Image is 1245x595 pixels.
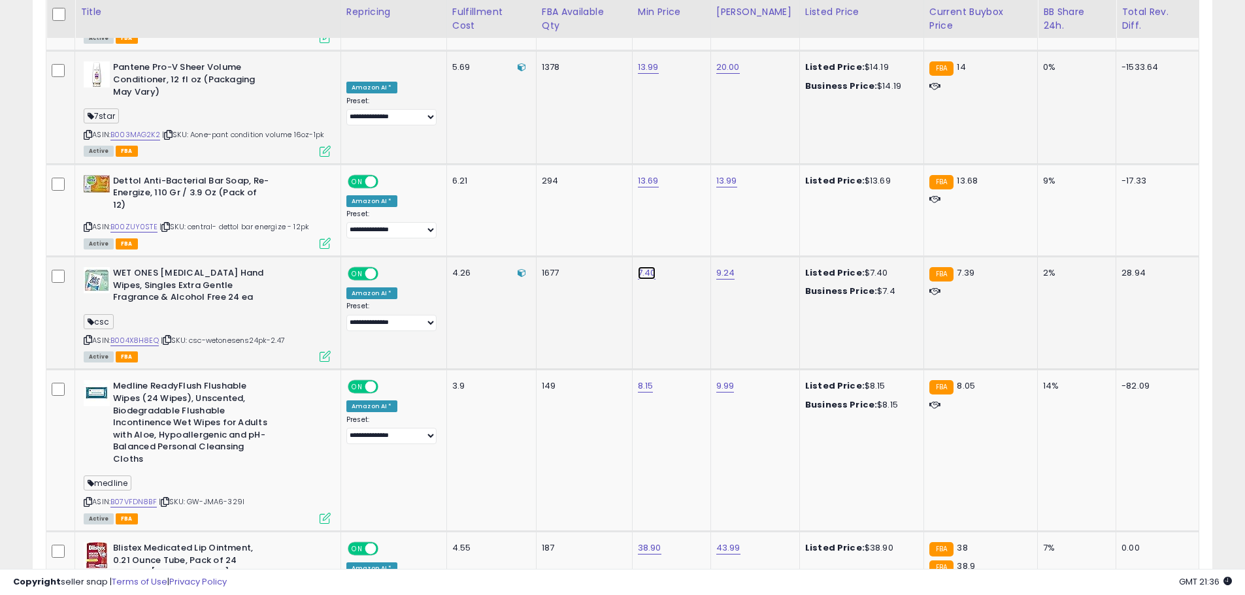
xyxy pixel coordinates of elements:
b: Pantene Pro-V Sheer Volume Conditioner, 12 fl oz (Packaging May Vary) [113,61,272,101]
div: $14.19 [805,61,914,73]
div: BB Share 24h. [1043,5,1110,33]
img: 41EpWpXFH5L._SL40_.jpg [84,380,110,406]
small: FBA [929,380,954,394]
div: Amazon AI * [346,82,397,93]
a: B003MAG2K2 [110,129,160,140]
div: FBA Available Qty [542,5,627,33]
b: Listed Price: [805,266,865,279]
div: $14.19 [805,80,914,92]
a: Terms of Use [112,575,167,588]
span: All listings currently available for purchase on Amazon [84,513,114,524]
span: OFF [376,543,397,555]
span: 7.39 [957,266,974,279]
div: Fulfillment Cost [452,5,531,33]
a: 7.40 [638,266,656,280]
div: -1533.64 [1121,61,1189,73]
div: [PERSON_NAME] [716,5,794,19]
a: 9.99 [716,379,735,393]
div: 5.69 [452,61,526,73]
a: 8.15 [638,379,654,393]
span: OFF [376,176,397,187]
div: ASIN: [84,61,331,155]
span: 8.05 [957,379,975,392]
a: 20.00 [716,61,740,74]
div: 3.9 [452,380,526,392]
div: 294 [542,175,622,187]
span: | SKU: central- dettol bar energize - 12pk [159,221,309,232]
a: B07VFDN8BF [110,496,157,507]
span: ON [349,381,365,393]
small: FBA [929,267,954,281]
div: 187 [542,542,622,554]
b: Dettol Anti-Bacterial Bar Soap, Re-Energize, 110 Gr / 3.9 Oz (Pack of 12) [113,175,272,215]
div: 149 [542,380,622,392]
b: Listed Price: [805,541,865,554]
span: OFF [376,381,397,393]
b: Listed Price: [805,61,865,73]
div: Listed Price [805,5,918,19]
div: $7.4 [805,285,914,297]
div: Repricing [346,5,441,19]
div: 1378 [542,61,622,73]
img: 51wYdr9iXsL._SL40_.jpg [84,175,110,193]
a: 13.99 [638,61,659,74]
div: -82.09 [1121,380,1189,392]
a: Privacy Policy [169,575,227,588]
a: B004X8H8EQ [110,335,159,346]
div: 4.26 [452,267,526,279]
b: Listed Price: [805,379,865,392]
span: ON [349,268,365,280]
div: Total Rev. Diff. [1121,5,1193,33]
div: 7% [1043,542,1106,554]
a: 9.24 [716,266,735,280]
span: OFF [376,268,397,280]
strong: Copyright [13,575,61,588]
span: 38 [957,541,967,554]
a: 13.69 [638,174,659,187]
div: ASIN: [84,380,331,523]
img: 41-mGsctaVL._SL40_.jpg [84,61,110,88]
div: -17.33 [1121,175,1189,187]
div: Preset: [346,302,437,331]
span: 14 [957,61,965,73]
span: | SKU: GW-JMA6-329I [159,496,244,507]
div: 9% [1043,175,1106,187]
b: Listed Price: [805,174,865,187]
div: Current Buybox Price [929,5,1032,33]
b: Medline ReadyFlush Flushable Wipes (24 Wipes), Unscented, Biodegradable Flushable Incontinence We... [113,380,272,468]
span: FBA [116,146,138,157]
div: seller snap | | [13,576,227,588]
b: Business Price: [805,80,877,92]
a: 38.90 [638,541,661,555]
span: 2025-08-14 21:36 GMT [1179,575,1232,588]
div: 28.94 [1121,267,1189,279]
span: 7star [84,108,119,123]
b: Business Price: [805,398,877,411]
img: 51b1TpWBXlL._SL40_.jpg [84,542,110,568]
div: $13.69 [805,175,914,187]
div: $38.90 [805,542,914,554]
span: FBA [116,351,138,362]
span: | SKU: csc-wetonesens24pk-2.47 [161,335,285,346]
div: Amazon AI * [346,195,397,207]
b: WET ONES [MEDICAL_DATA] Hand Wipes, Singles Extra Gentle Fragrance & Alcohol Free 24 ea [113,267,272,307]
div: 6.21 [452,175,526,187]
div: 2% [1043,267,1106,279]
div: $8.15 [805,399,914,411]
div: $7.40 [805,267,914,279]
div: Min Price [638,5,705,19]
div: ASIN: [84,267,331,361]
div: Preset: [346,415,437,445]
div: $8.15 [805,380,914,392]
img: 51e1+3kALML._SL40_.jpg [84,267,110,293]
span: FBA [116,513,138,524]
div: Preset: [346,210,437,239]
small: FBA [929,61,954,76]
a: 43.99 [716,541,740,555]
div: Amazon AI * [346,287,397,299]
div: ASIN: [84,175,331,248]
small: FBA [929,542,954,556]
span: csc [84,314,114,329]
a: B00ZUY0STE [110,221,158,233]
span: All listings currently available for purchase on Amazon [84,238,114,249]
